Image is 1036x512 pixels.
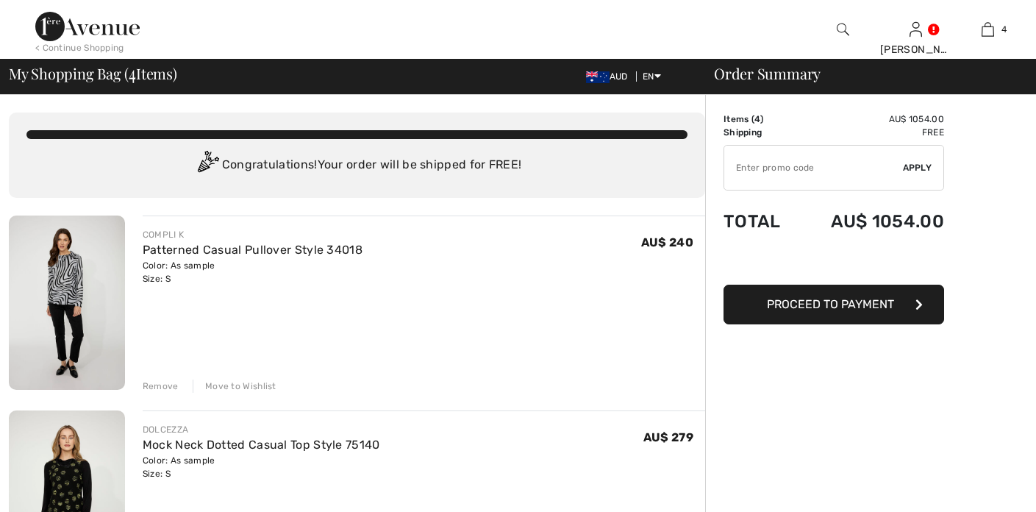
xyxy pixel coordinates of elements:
[797,196,944,246] td: AU$ 1054.00
[910,21,922,38] img: My Info
[643,71,661,82] span: EN
[767,297,894,311] span: Proceed to Payment
[724,196,797,246] td: Total
[724,126,797,139] td: Shipping
[724,113,797,126] td: Items ( )
[35,41,124,54] div: < Continue Shopping
[724,246,944,280] iframe: PayPal
[754,114,760,124] span: 4
[193,151,222,180] img: Congratulation2.svg
[586,71,610,83] img: Australian Dollar
[143,423,380,436] div: DOLCEZZA
[724,146,903,190] input: Promo code
[9,216,125,390] img: Patterned Casual Pullover Style 34018
[903,161,932,174] span: Apply
[641,235,693,249] span: AU$ 240
[696,66,1027,81] div: Order Summary
[129,63,136,82] span: 4
[910,22,922,36] a: Sign In
[643,430,693,444] span: AU$ 279
[797,113,944,126] td: AU$ 1054.00
[26,151,687,180] div: Congratulations! Your order will be shipped for FREE!
[143,259,362,285] div: Color: As sample Size: S
[586,71,634,82] span: AUD
[982,21,994,38] img: My Bag
[837,21,849,38] img: search the website
[1001,23,1007,36] span: 4
[193,380,276,393] div: Move to Wishlist
[9,66,177,81] span: My Shopping Bag ( Items)
[143,438,380,452] a: Mock Neck Dotted Casual Top Style 75140
[35,12,140,41] img: 1ère Avenue
[143,243,362,257] a: Patterned Casual Pullover Style 34018
[143,228,362,241] div: COMPLI K
[143,380,179,393] div: Remove
[797,126,944,139] td: Free
[880,42,951,57] div: [PERSON_NAME]
[724,285,944,324] button: Proceed to Payment
[952,21,1024,38] a: 4
[143,454,380,480] div: Color: As sample Size: S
